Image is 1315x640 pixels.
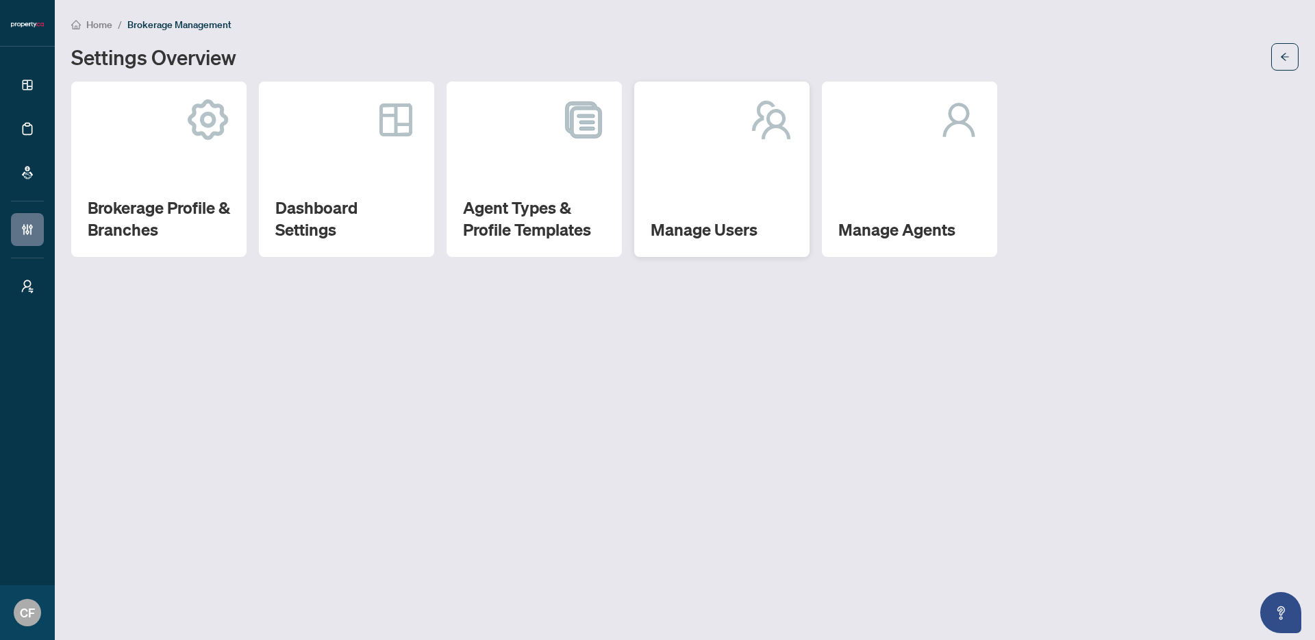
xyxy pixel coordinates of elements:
[463,197,605,241] h2: Agent Types & Profile Templates
[118,16,122,32] li: /
[86,19,112,31] span: Home
[1280,52,1290,62] span: arrow-left
[21,280,34,293] span: user-switch
[88,197,230,241] h2: Brokerage Profile & Branches
[20,603,35,622] span: CF
[11,21,44,29] img: logo
[127,19,231,31] span: Brokerage Management
[71,20,81,29] span: home
[651,219,793,241] h2: Manage Users
[71,46,236,68] h1: Settings Overview
[275,197,418,241] h2: Dashboard Settings
[838,219,981,241] h2: Manage Agents
[1260,592,1301,633] button: Open asap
